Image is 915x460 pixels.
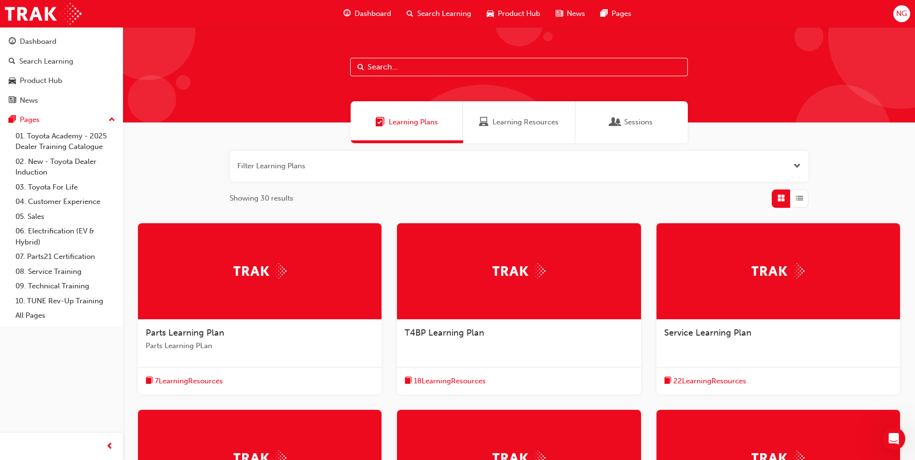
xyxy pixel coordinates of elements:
[664,327,751,338] span: Service Learning Plan
[463,101,575,143] a: Learning ResourcesLearning Resources
[12,264,119,279] a: 08. Service Training
[4,33,119,51] a: Dashboard
[230,193,293,204] span: Showing 30 results
[9,38,16,46] span: guage-icon
[612,8,631,19] span: Pages
[4,31,119,111] button: DashboardSearch LearningProduct HubNews
[624,117,653,128] span: Sessions
[146,375,223,387] button: book-icon7LearningResources
[9,116,16,124] span: pages-icon
[9,96,16,105] span: news-icon
[12,154,119,180] a: 02. New - Toyota Dealer Induction
[498,8,540,19] span: Product Hub
[351,101,463,143] a: Learning PlansLearning Plans
[751,263,805,278] img: Trak
[12,249,119,264] a: 07. Parts21 Certification
[479,117,489,128] span: Learning Resources
[12,224,119,249] a: 06. Electrification (EV & Hybrid)
[336,4,399,24] a: guage-iconDashboard
[9,57,15,66] span: search-icon
[487,8,494,20] span: car-icon
[12,209,119,224] a: 05. Sales
[778,193,785,204] span: Grid
[407,8,413,20] span: search-icon
[20,114,40,125] div: Pages
[357,62,364,73] span: Search
[12,308,119,323] a: All Pages
[405,375,486,387] button: book-icon18LearningResources
[664,375,671,387] span: book-icon
[4,111,119,129] button: Pages
[20,95,38,106] div: News
[4,53,119,70] a: Search Learning
[556,8,563,20] span: news-icon
[611,117,620,128] span: Sessions
[405,375,412,387] span: book-icon
[673,376,746,387] span: 22 Learning Resources
[4,72,119,90] a: Product Hub
[146,327,224,338] span: Parts Learning Plan
[656,223,900,395] a: TrakService Learning Planbook-icon22LearningResources
[9,77,16,85] span: car-icon
[155,376,223,387] span: 7 Learning Resources
[492,117,559,128] span: Learning Resources
[146,375,153,387] span: book-icon
[138,223,382,395] a: TrakParts Learning PlanParts Learning PLanbook-icon7LearningResources
[405,327,484,338] span: T4BP Learning Plan
[893,5,910,22] button: NG
[233,263,287,278] img: Trak
[5,3,82,25] img: Trak
[12,180,119,195] a: 03. Toyota For Life
[12,294,119,309] a: 10. TUNE Rev-Up Training
[20,75,62,86] div: Product Hub
[399,4,479,24] a: search-iconSearch Learning
[575,101,688,143] a: SessionsSessions
[343,8,351,20] span: guage-icon
[12,194,119,209] a: 04. Customer Experience
[479,4,548,24] a: car-iconProduct Hub
[106,441,113,453] span: prev-icon
[601,8,608,20] span: pages-icon
[664,375,746,387] button: book-icon22LearningResources
[375,117,385,128] span: Learning Plans
[109,114,115,126] span: up-icon
[19,56,73,67] div: Search Learning
[355,8,391,19] span: Dashboard
[12,279,119,294] a: 09. Technical Training
[793,161,801,172] button: Open the filter
[882,427,905,450] iframe: Intercom live chat
[4,92,119,109] a: News
[350,58,688,76] input: Search...
[389,117,438,128] span: Learning Plans
[12,129,119,154] a: 01. Toyota Academy - 2025 Dealer Training Catalogue
[20,36,56,47] div: Dashboard
[896,8,907,19] span: NG
[397,223,641,395] a: TrakT4BP Learning Planbook-icon18LearningResources
[146,340,374,352] span: Parts Learning PLan
[548,4,593,24] a: news-iconNews
[567,8,585,19] span: News
[417,8,471,19] span: Search Learning
[593,4,639,24] a: pages-iconPages
[796,193,803,204] span: List
[492,263,546,278] img: Trak
[414,376,486,387] span: 18 Learning Resources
